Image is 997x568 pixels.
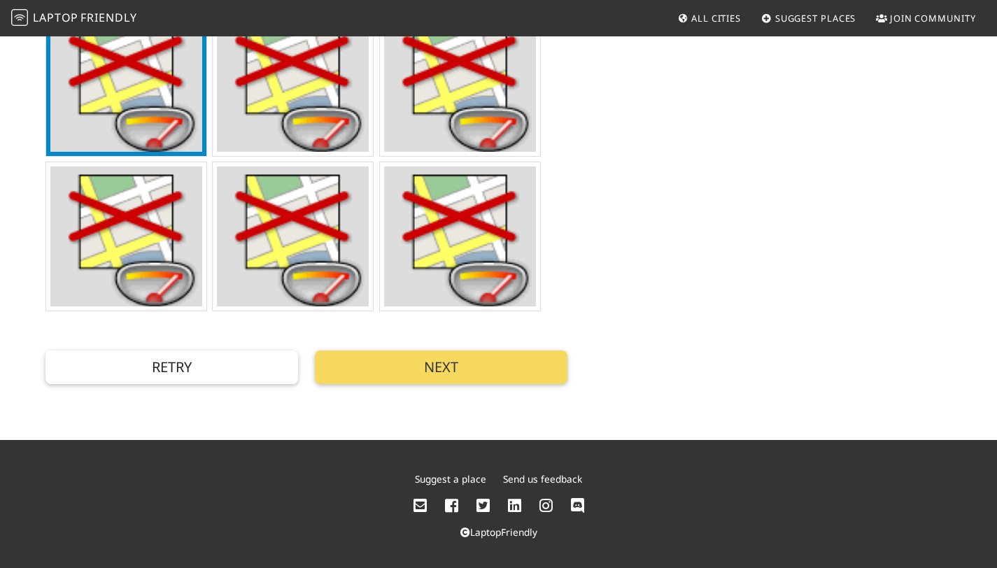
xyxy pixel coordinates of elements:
span: Friendly [80,10,136,25]
button: Next [315,350,567,384]
img: PhotoService.GetPhoto [217,166,369,306]
button: Retry [45,350,298,384]
span: Laptop [33,10,78,25]
img: LaptopFriendly [11,9,28,26]
span: Join Community [890,12,976,24]
a: LaptopFriendly [460,525,537,539]
img: PhotoService.GetPhoto [384,12,536,152]
span: All Cities [691,12,741,24]
a: Suggest a place [415,472,486,485]
a: All Cities [672,6,747,31]
a: LaptopFriendly LaptopFriendly [11,6,137,31]
img: PhotoService.GetPhoto [50,166,202,306]
a: Send us feedback [503,472,582,485]
a: Suggest Places [756,6,862,31]
a: Join Community [870,6,982,31]
img: PhotoService.GetPhoto [217,12,369,152]
span: Suggest Places [775,12,856,24]
img: PhotoService.GetPhoto [384,166,536,306]
img: PhotoService.GetPhoto [50,12,202,152]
